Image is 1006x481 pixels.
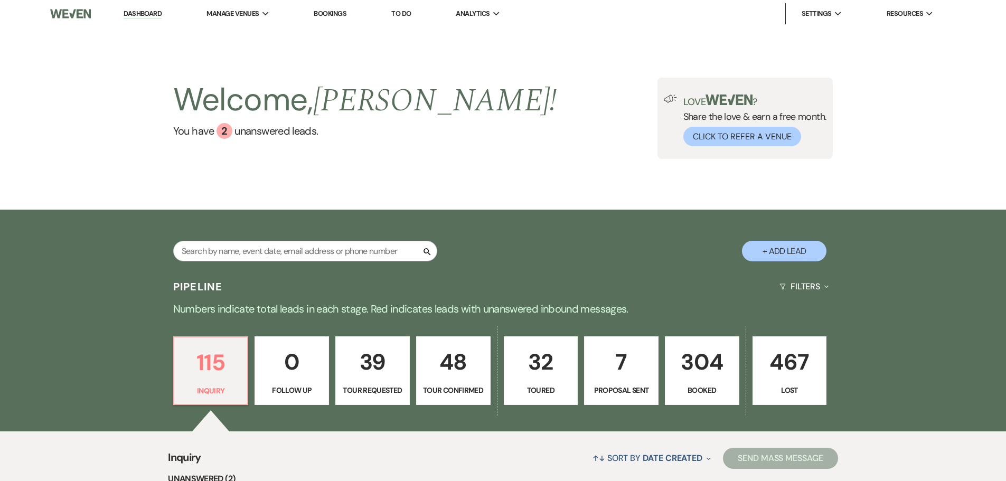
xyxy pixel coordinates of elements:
[504,336,578,405] a: 32Toured
[511,344,571,380] p: 32
[173,241,437,261] input: Search by name, event date, email address or phone number
[584,336,659,405] a: 7Proposal Sent
[664,95,677,103] img: loud-speaker-illustration.svg
[423,344,484,380] p: 48
[723,448,838,469] button: Send Mass Message
[802,8,832,19] span: Settings
[181,345,241,380] p: 115
[261,384,322,396] p: Follow Up
[775,272,833,300] button: Filters
[591,384,652,396] p: Proposal Sent
[887,8,923,19] span: Resources
[206,8,259,19] span: Manage Venues
[677,95,827,146] div: Share the love & earn a free month.
[423,384,484,396] p: Tour Confirmed
[753,336,827,405] a: 467Lost
[173,78,557,123] h2: Welcome,
[588,444,715,472] button: Sort By Date Created
[168,449,201,472] span: Inquiry
[342,344,403,380] p: 39
[173,336,249,405] a: 115Inquiry
[173,123,557,139] a: You have 2 unanswered leads.
[391,9,411,18] a: To Do
[665,336,739,405] a: 304Booked
[643,452,702,464] span: Date Created
[124,9,162,19] a: Dashboard
[335,336,410,405] a: 39Tour Requested
[759,344,820,380] p: 467
[742,241,826,261] button: + Add Lead
[511,384,571,396] p: Toured
[123,300,883,317] p: Numbers indicate total leads in each stage. Red indicates leads with unanswered inbound messages.
[672,344,732,380] p: 304
[593,452,605,464] span: ↑↓
[416,336,491,405] a: 48Tour Confirmed
[50,3,90,25] img: Weven Logo
[181,385,241,397] p: Inquiry
[173,279,223,294] h3: Pipeline
[683,127,801,146] button: Click to Refer a Venue
[217,123,232,139] div: 2
[261,344,322,380] p: 0
[591,344,652,380] p: 7
[759,384,820,396] p: Lost
[314,9,346,18] a: Bookings
[672,384,732,396] p: Booked
[456,8,490,19] span: Analytics
[342,384,403,396] p: Tour Requested
[255,336,329,405] a: 0Follow Up
[706,95,753,105] img: weven-logo-green.svg
[683,95,827,107] p: Love ?
[313,77,557,125] span: [PERSON_NAME] !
